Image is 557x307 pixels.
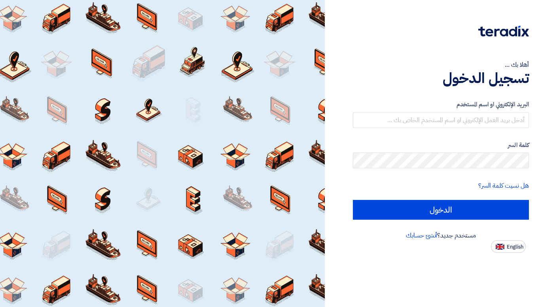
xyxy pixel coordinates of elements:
img: Teradix logo [478,26,529,37]
div: أهلا بك ... [353,60,529,70]
div: مستخدم جديد؟ [353,231,529,240]
img: en-US.png [496,244,504,250]
a: أنشئ حسابك [406,231,437,240]
a: هل نسيت كلمة السر؟ [478,181,529,190]
input: أدخل بريد العمل الإلكتروني او اسم المستخدم الخاص بك ... [353,112,529,128]
span: English [507,244,523,250]
input: الدخول [353,200,529,220]
button: English [491,240,526,253]
h1: تسجيل الدخول [353,70,529,87]
label: البريد الإلكتروني او اسم المستخدم [353,100,529,109]
label: كلمة السر [353,141,529,150]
